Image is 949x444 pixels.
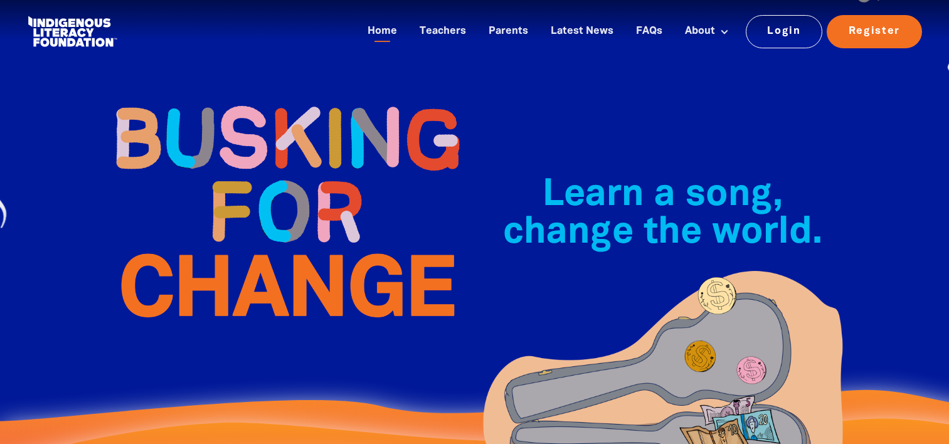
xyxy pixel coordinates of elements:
a: Parents [481,21,536,42]
a: Login [746,15,823,48]
a: Home [360,21,405,42]
a: Latest News [543,21,621,42]
a: About [677,21,736,42]
span: Learn a song, change the world. [503,178,822,250]
a: FAQs [628,21,670,42]
a: Teachers [412,21,474,42]
a: Register [827,15,922,48]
